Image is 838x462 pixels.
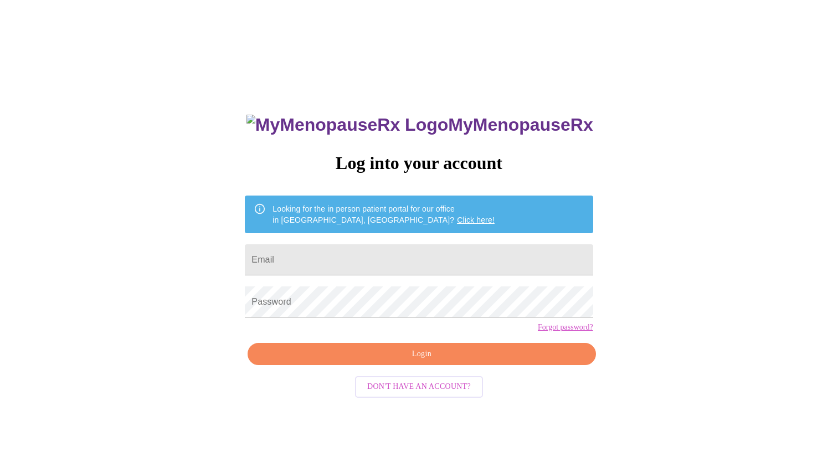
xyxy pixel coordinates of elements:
span: Login [260,347,583,361]
h3: Log into your account [245,153,593,173]
button: Don't have an account? [355,376,483,398]
a: Click here! [457,215,495,224]
img: MyMenopauseRx Logo [246,115,448,135]
a: Don't have an account? [352,381,486,391]
h3: MyMenopauseRx [246,115,593,135]
button: Login [248,343,595,366]
div: Looking for the in person patient portal for our office in [GEOGRAPHIC_DATA], [GEOGRAPHIC_DATA]? [273,199,495,230]
span: Don't have an account? [367,380,471,394]
a: Forgot password? [538,323,593,332]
